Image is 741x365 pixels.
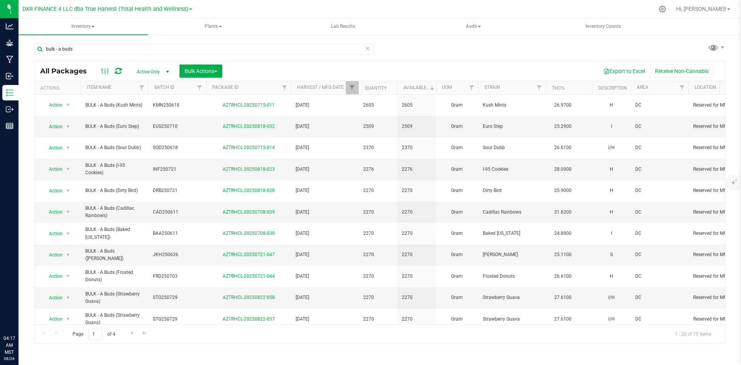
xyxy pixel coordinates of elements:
[402,166,431,173] span: 2276
[223,295,275,300] a: AZTRHCL-20250822-058
[575,23,631,30] span: Inventory Counts
[278,81,291,94] a: Filter
[42,271,63,282] span: Action
[365,43,370,53] span: Clear
[63,185,73,196] span: select
[223,252,275,257] a: AZTRHCL-20250721-047
[34,43,374,55] input: Search Package ID, Item Name, SKU, Lot or Part Number...
[85,123,144,130] span: BULK - A Buds (Euro Step)
[483,251,541,258] span: [PERSON_NAME]
[635,294,684,301] span: DC
[279,19,408,35] a: Lab Results
[6,39,14,47] inline-svg: Grow
[296,102,354,109] span: [DATE]
[669,328,717,340] span: 1 - 20 of 75 items
[597,101,626,110] div: H
[539,19,668,35] a: Inventory Counts
[179,65,222,78] button: Bulk Actions
[483,144,541,151] span: Sour Dubb
[483,294,541,301] span: Strawberry Guava
[635,316,684,323] span: DC
[184,68,217,74] span: Bulk Actions
[598,85,627,91] a: Description
[550,228,575,239] span: 24.8900
[63,292,73,303] span: select
[42,164,63,175] span: Action
[42,100,63,110] span: Action
[87,85,112,90] a: Item Name
[149,19,278,35] a: Plants
[635,166,684,173] span: DC
[85,162,144,177] span: BULK - A Buds (I-95 Cookies)
[153,294,201,301] span: STG250729
[6,89,14,97] inline-svg: Inventory
[442,85,452,90] a: UOM
[153,273,201,280] span: FRD250703
[19,19,148,35] a: Inventory
[363,187,392,194] span: 2270
[635,187,684,194] span: DC
[223,145,275,150] a: AZTRHCL-20250715-014
[63,207,73,217] span: select
[85,102,144,109] span: BULK - A Buds (Kush Mints)
[550,207,575,218] span: 31.6200
[552,85,565,91] a: THC%
[402,102,431,109] span: 2605
[550,100,575,111] span: 26.9700
[66,328,122,340] span: Page of 4
[550,249,575,260] span: 25.1100
[6,22,14,30] inline-svg: Analytics
[153,187,201,194] span: DRB250721
[440,187,474,194] span: Gram
[42,228,63,239] span: Action
[440,316,474,323] span: Gram
[550,164,575,175] span: 28.0900
[597,186,626,195] div: H
[8,303,31,326] iframe: Resource center
[598,65,650,78] button: Export to Excel
[597,229,626,238] div: I
[212,85,239,90] a: Package ID
[296,166,354,173] span: [DATE]
[550,271,575,282] span: 26.6100
[346,81,359,94] a: Filter
[297,85,344,90] a: Harvest / Mfg Date
[42,292,63,303] span: Action
[85,144,144,151] span: BULK - A Buds (Sour Dubb)
[550,292,575,303] span: 27.6100
[650,65,714,78] button: Receive Non-Cannabis
[363,294,392,301] span: 2270
[6,122,14,130] inline-svg: Reports
[63,100,73,110] span: select
[363,102,392,109] span: 2605
[635,273,684,280] span: DC
[550,314,575,325] span: 27.6100
[363,166,392,173] span: 2276
[402,144,431,151] span: 2370
[676,81,689,94] a: Filter
[296,187,354,194] span: [DATE]
[296,144,354,151] span: [DATE]
[154,85,174,90] a: Batch ID
[363,273,392,280] span: 2270
[440,166,474,173] span: Gram
[409,19,538,34] span: Audit
[40,85,78,91] div: Actions
[635,251,684,258] span: DC
[409,19,538,35] a: Audit
[483,187,541,194] span: Dirty Bird
[635,102,684,109] span: DC
[85,269,144,284] span: BULK - A Buds (Frosted Donuts)
[695,85,716,90] a: Location
[296,316,354,323] span: [DATE]
[363,123,392,130] span: 2509
[153,209,201,216] span: CAD250611
[483,209,541,216] span: Cadillac Rainbows
[153,102,201,109] span: KMN250618
[223,124,275,129] a: AZTRHCL-20250818-032
[550,121,575,132] span: 25.2900
[483,230,541,237] span: Baked [US_STATE]
[635,209,684,216] span: DC
[6,105,14,113] inline-svg: Outbound
[597,250,626,259] div: S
